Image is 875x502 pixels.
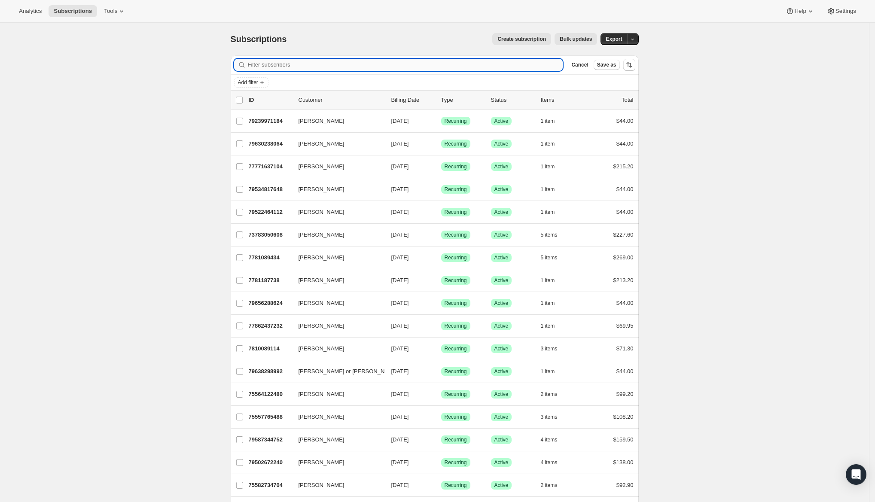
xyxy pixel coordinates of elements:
span: [DATE] [391,345,409,352]
span: Recurring [445,163,467,170]
button: [PERSON_NAME] [293,137,379,151]
div: Items [541,96,584,104]
button: Analytics [14,5,47,17]
div: 75564122480[PERSON_NAME][DATE]SuccessRecurringSuccessActive2 items$99.20 [249,388,634,400]
button: 1 item [541,161,564,173]
span: Active [494,163,509,170]
span: [DATE] [391,391,409,397]
span: $44.00 [616,368,634,374]
span: [PERSON_NAME] [299,208,345,216]
span: Create subscription [497,36,546,43]
div: 77771637104[PERSON_NAME][DATE]SuccessRecurringSuccessActive1 item$215.20 [249,161,634,173]
span: Active [494,231,509,238]
span: [DATE] [391,436,409,443]
span: 3 items [541,345,558,352]
button: Subscriptions [49,5,97,17]
button: 1 item [541,274,564,286]
button: 2 items [541,388,567,400]
span: $108.20 [613,414,634,420]
span: Active [494,322,509,329]
button: 3 items [541,343,567,355]
p: 79656288624 [249,299,292,307]
div: 79638298992[PERSON_NAME] or [PERSON_NAME][DATE]SuccessRecurringSuccessActive1 item$44.00 [249,365,634,377]
button: [PERSON_NAME] [293,478,379,492]
div: Open Intercom Messenger [846,464,866,485]
span: $99.20 [616,391,634,397]
span: Recurring [445,140,467,147]
span: [DATE] [391,209,409,215]
button: 1 item [541,138,564,150]
p: Total [622,96,633,104]
button: 5 items [541,229,567,241]
span: [PERSON_NAME] [299,299,345,307]
span: $159.50 [613,436,634,443]
span: 3 items [541,414,558,420]
button: [PERSON_NAME] [293,296,379,310]
span: Recurring [445,118,467,125]
button: 2 items [541,479,567,491]
span: [DATE] [391,186,409,192]
p: 7810089114 [249,344,292,353]
button: [PERSON_NAME] or [PERSON_NAME] [293,365,379,378]
button: Help [780,5,820,17]
span: [DATE] [391,414,409,420]
button: Cancel [568,60,591,70]
div: 79239971184[PERSON_NAME][DATE]SuccessRecurringSuccessActive1 item$44.00 [249,115,634,127]
span: [DATE] [391,368,409,374]
button: Create subscription [492,33,551,45]
div: IDCustomerBilling DateTypeStatusItemsTotal [249,96,634,104]
span: Recurring [445,277,467,284]
span: 2 items [541,482,558,489]
span: [PERSON_NAME] [299,344,345,353]
p: 7781089434 [249,253,292,262]
p: Customer [299,96,384,104]
button: [PERSON_NAME] [293,433,379,447]
span: [DATE] [391,140,409,147]
span: [DATE] [391,482,409,488]
div: 75557765488[PERSON_NAME][DATE]SuccessRecurringSuccessActive3 items$108.20 [249,411,634,423]
p: 77862437232 [249,322,292,330]
p: 79638298992 [249,367,292,376]
p: 79534817648 [249,185,292,194]
span: Analytics [19,8,42,15]
span: 1 item [541,163,555,170]
button: 4 items [541,434,567,446]
span: 2 items [541,391,558,398]
span: Recurring [445,322,467,329]
span: Active [494,118,509,125]
span: $213.20 [613,277,634,283]
span: Subscriptions [54,8,92,15]
span: $44.00 [616,186,634,192]
span: Export [606,36,622,43]
span: [PERSON_NAME] [299,117,345,125]
span: [DATE] [391,231,409,238]
p: Billing Date [391,96,434,104]
span: Active [494,345,509,352]
div: 79534817648[PERSON_NAME][DATE]SuccessRecurringSuccessActive1 item$44.00 [249,183,634,195]
span: Active [494,277,509,284]
button: 4 items [541,456,567,469]
span: 1 item [541,118,555,125]
span: Recurring [445,482,467,489]
span: $69.95 [616,322,634,329]
button: [PERSON_NAME] [293,387,379,401]
button: [PERSON_NAME] [293,342,379,356]
span: Recurring [445,436,467,443]
span: Active [494,209,509,216]
span: 5 items [541,254,558,261]
div: 75582734704[PERSON_NAME][DATE]SuccessRecurringSuccessActive2 items$92.90 [249,479,634,491]
span: Recurring [445,345,467,352]
span: Active [494,368,509,375]
span: 4 items [541,459,558,466]
span: Help [794,8,806,15]
span: [DATE] [391,300,409,306]
span: Active [494,459,509,466]
span: $71.30 [616,345,634,352]
span: [PERSON_NAME] [299,322,345,330]
span: Cancel [571,61,588,68]
span: Recurring [445,300,467,307]
button: [PERSON_NAME] [293,251,379,265]
button: Settings [822,5,861,17]
button: [PERSON_NAME] [293,456,379,469]
p: 73783050608 [249,231,292,239]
